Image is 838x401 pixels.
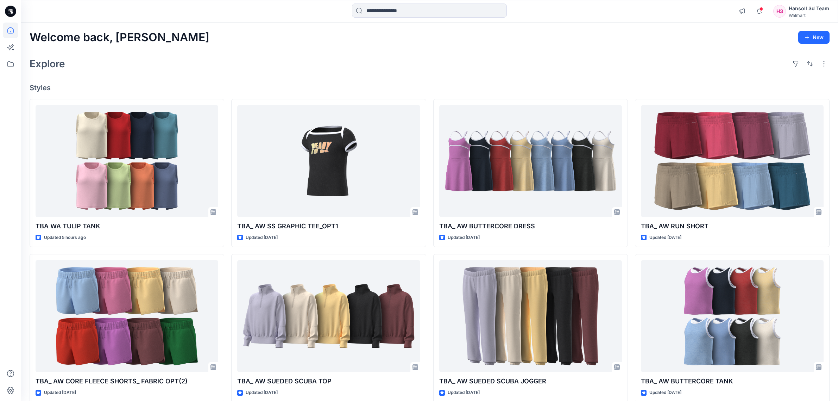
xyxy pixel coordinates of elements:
a: TBA_ AW RUN SHORT [641,105,824,217]
p: TBA_ AW BUTTERCORE DRESS [439,221,622,231]
div: Walmart [789,13,829,18]
h4: Styles [30,84,830,92]
a: TBA_ AW CORE FLEECE SHORTS_ FABRIC OPT(2) [36,260,218,372]
p: TBA_ AW SUEDED SCUBA TOP [237,376,420,386]
div: Hansoll 3d Team [789,4,829,13]
h2: Explore [30,58,65,69]
p: Updated [DATE] [649,389,681,396]
button: New [798,31,830,44]
p: Updated [DATE] [246,389,278,396]
h2: Welcome back, [PERSON_NAME] [30,31,209,44]
a: TBA_ AW BUTTERCORE TANK [641,260,824,372]
p: TBA_ AW SS GRAPHIC TEE_OPT1 [237,221,420,231]
p: TBA_ AW BUTTERCORE TANK [641,376,824,386]
a: TBA_ AW SUEDED SCUBA JOGGER [439,260,622,372]
p: Updated [DATE] [448,389,480,396]
a: TBA_ AW SUEDED SCUBA TOP [237,260,420,372]
p: Updated [DATE] [649,234,681,241]
p: TBA_ AW CORE FLEECE SHORTS_ FABRIC OPT(2) [36,376,218,386]
p: Updated [DATE] [246,234,278,241]
a: TBA_ AW BUTTERCORE DRESS [439,105,622,217]
p: TBA_ AW RUN SHORT [641,221,824,231]
p: TBA_ AW SUEDED SCUBA JOGGER [439,376,622,386]
a: TBA_ AW SS GRAPHIC TEE_OPT1 [237,105,420,217]
p: Updated [DATE] [448,234,480,241]
p: Updated [DATE] [44,389,76,396]
p: Updated 5 hours ago [44,234,86,241]
p: TBA WA TULIP TANK [36,221,218,231]
div: H3 [773,5,786,18]
a: TBA WA TULIP TANK [36,105,218,217]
